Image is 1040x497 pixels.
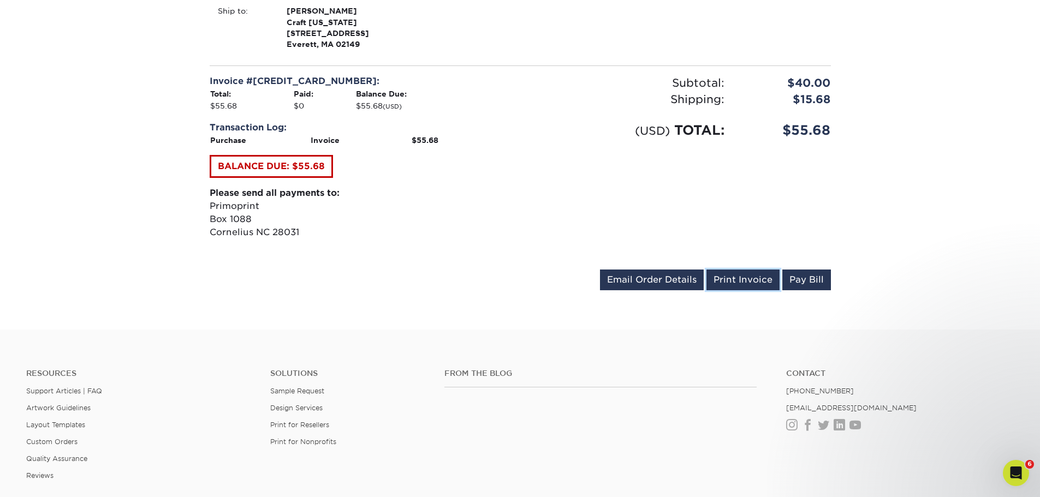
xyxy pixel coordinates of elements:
span: Craft [US_STATE] [287,17,408,28]
div: Ship to: [210,5,278,50]
a: Artwork Guidelines [26,404,91,412]
a: Print for Nonprofits [270,438,336,446]
a: Support Articles | FAQ [26,387,102,395]
td: $55.68 [210,100,294,112]
h4: From the Blog [444,369,757,378]
span: TOTAL: [674,122,724,138]
a: BALANCE DUE: $55.68 [210,155,333,178]
div: Invoice #[CREDIT_CARD_NUMBER]: [210,75,512,88]
td: $0 [293,100,355,112]
div: $55.68 [733,121,839,140]
a: Print for Resellers [270,421,329,429]
strong: Purchase [210,136,246,145]
a: Pay Bill [782,270,831,290]
a: Contact [786,369,1014,378]
a: Email Order Details [600,270,704,290]
div: Transaction Log: [210,121,512,134]
a: [PHONE_NUMBER] [786,387,854,395]
small: (USD) [383,103,402,110]
strong: Everett, MA 02149 [287,5,408,49]
span: [STREET_ADDRESS] [287,28,408,39]
span: 6 [1025,460,1034,469]
th: Paid: [293,88,355,100]
strong: Invoice [311,136,340,145]
span: [PERSON_NAME] [287,5,408,16]
a: [EMAIL_ADDRESS][DOMAIN_NAME] [786,404,917,412]
strong: Please send all payments to: [210,188,340,198]
div: Subtotal: [520,75,733,91]
th: Total: [210,88,294,100]
a: Print Invoice [706,270,780,290]
a: Quality Assurance [26,454,87,463]
a: Sample Request [270,387,324,395]
small: (USD) [635,124,670,137]
th: Balance Due: [355,88,512,100]
div: $15.68 [733,91,839,107]
a: Layout Templates [26,421,85,429]
a: Custom Orders [26,438,78,446]
div: $40.00 [733,75,839,91]
td: $55.68 [355,100,512,112]
p: Primoprint Box 1088 Cornelius NC 28031 [210,187,512,239]
a: Design Services [270,404,323,412]
h4: Solutions [270,369,428,378]
iframe: Intercom live chat [1003,460,1029,486]
div: Shipping: [520,91,733,107]
strong: $55.68 [412,136,438,145]
h4: Resources [26,369,254,378]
